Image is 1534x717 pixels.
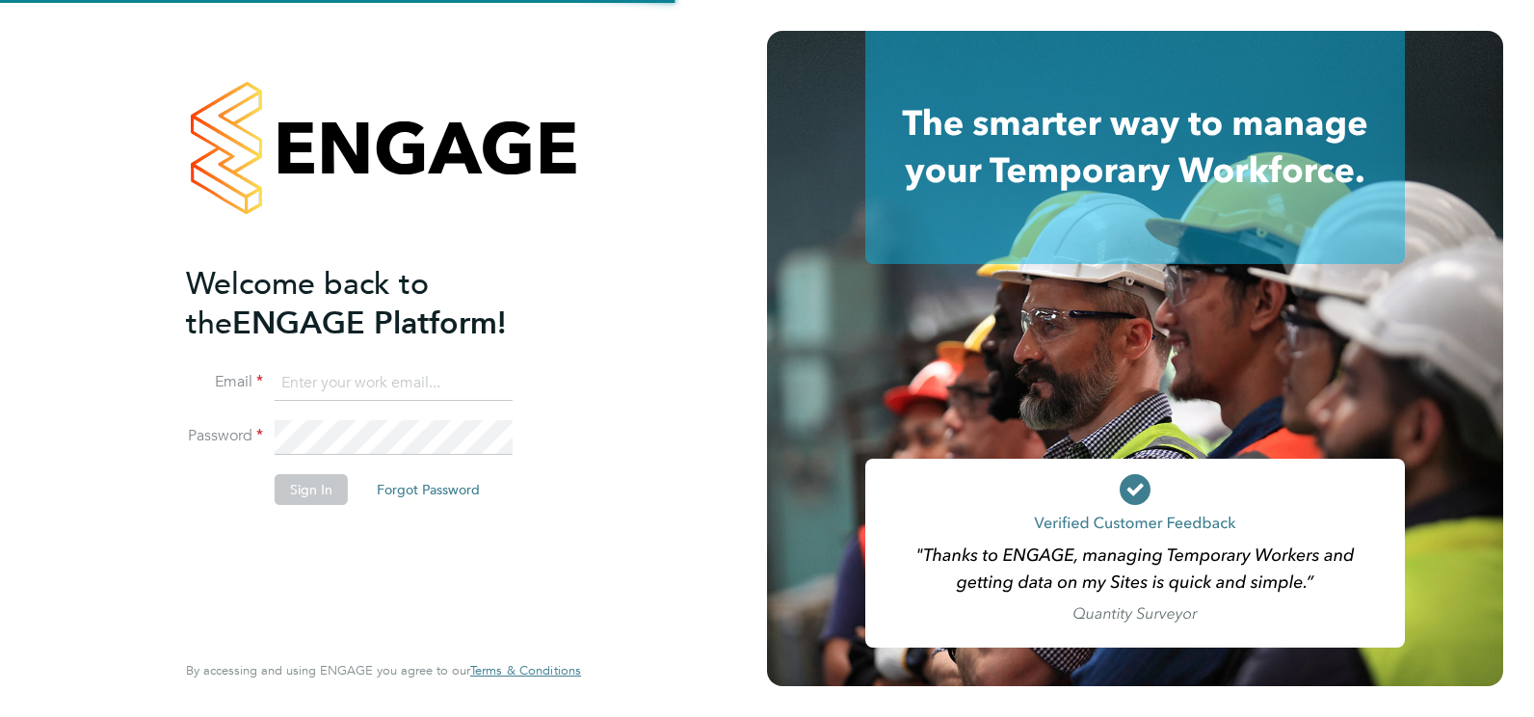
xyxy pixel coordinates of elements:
input: Enter your work email... [275,366,513,401]
a: Terms & Conditions [470,663,581,678]
span: Terms & Conditions [470,662,581,678]
span: Welcome back to the [186,265,429,342]
button: Sign In [275,474,348,505]
label: Password [186,426,263,446]
h2: ENGAGE Platform! [186,264,562,343]
button: Forgot Password [361,474,495,505]
span: By accessing and using ENGAGE you agree to our [186,662,581,678]
label: Email [186,372,263,392]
